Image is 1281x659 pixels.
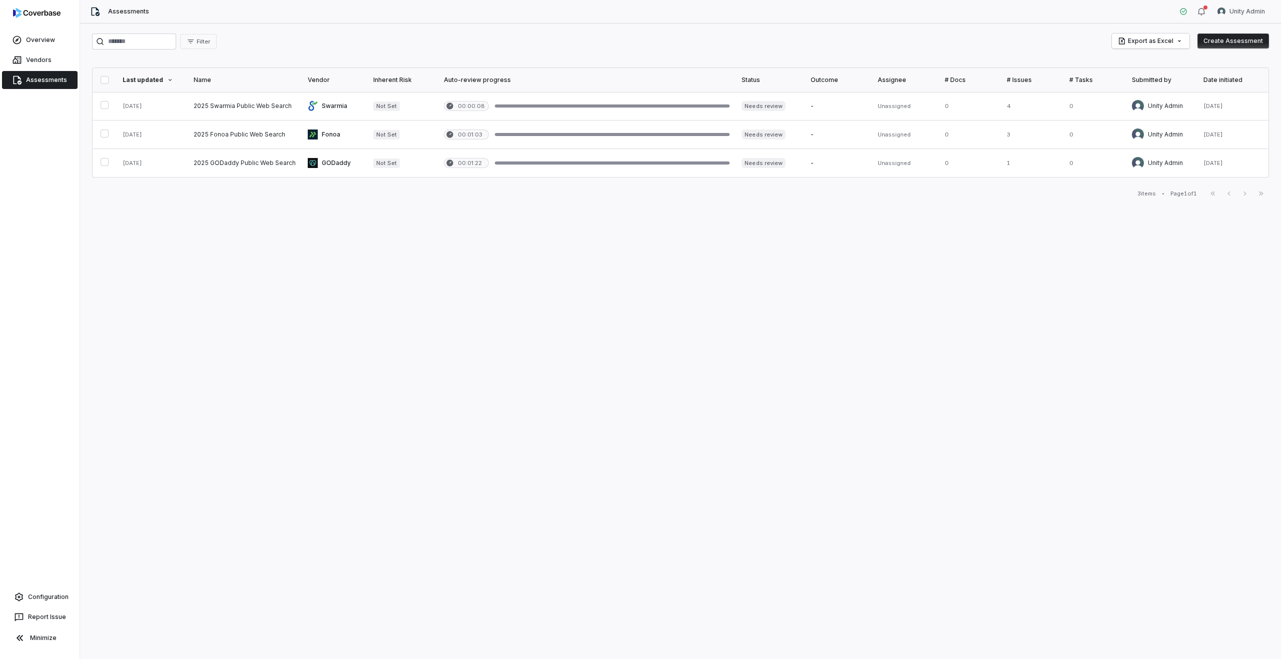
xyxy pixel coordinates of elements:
span: Vendors [26,56,52,64]
td: - [805,120,872,149]
span: Report Issue [28,613,66,621]
img: Unity Admin avatar [1132,128,1144,140]
button: Export as Excel [1112,33,1189,48]
img: Unity Admin avatar [1132,157,1144,169]
span: Minimize [30,634,57,642]
div: Vendor [308,76,361,84]
div: Status [742,76,799,84]
div: # Tasks [1069,76,1120,84]
div: Page 1 of 1 [1170,190,1197,197]
div: • [1162,190,1164,197]
img: Unity Admin avatar [1132,100,1144,112]
div: Auto-review progress [444,76,730,84]
span: Filter [197,38,210,45]
div: 3 items [1137,190,1156,197]
button: Create Assessment [1197,33,1269,48]
img: logo-D7KZi-bG.svg [13,8,61,18]
div: Submitted by [1132,76,1191,84]
td: - [805,149,872,177]
div: Assignee [878,76,933,84]
td: - [805,92,872,120]
button: Report Issue [4,608,76,626]
div: Name [194,76,296,84]
div: # Issues [1007,76,1058,84]
span: Configuration [28,593,69,601]
a: Assessments [2,71,78,89]
img: Unity Admin avatar [1217,7,1225,15]
a: Configuration [4,588,76,606]
div: Last updated [123,76,182,84]
span: Assessments [26,76,67,84]
span: Assessments [108,7,149,15]
button: Filter [180,34,217,49]
div: Inherent Risk [373,76,432,84]
button: Unity Admin avatarUnity Admin [1211,4,1271,19]
span: Overview [26,36,55,44]
span: Unity Admin [1229,7,1265,15]
div: Outcome [811,76,866,84]
div: Date initiated [1203,76,1260,84]
button: Minimize [4,628,76,648]
a: Overview [2,31,78,49]
a: Vendors [2,51,78,69]
div: # Docs [945,76,994,84]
